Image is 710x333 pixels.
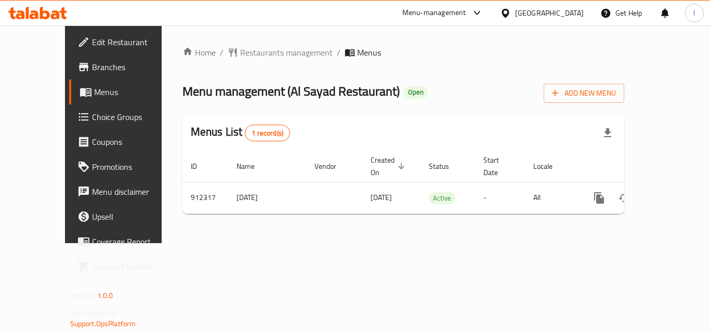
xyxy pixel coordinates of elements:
td: - [475,182,525,214]
span: Get support on: [70,307,118,320]
div: [GEOGRAPHIC_DATA] [515,7,584,19]
span: Version: [70,289,96,302]
div: Total records count [245,125,290,141]
span: Add New Menu [552,87,616,100]
a: Menus [69,79,183,104]
div: Menu-management [402,7,466,19]
span: l [693,7,695,19]
span: [DATE] [371,191,392,204]
a: Promotions [69,154,183,179]
span: Menu disclaimer [92,185,175,198]
a: Menu disclaimer [69,179,183,204]
span: Menu management ( Al Sayad Restaurant ) [182,79,400,103]
span: Menus [94,86,175,98]
span: Branches [92,61,175,73]
a: Upsell [69,204,183,229]
span: Vendor [314,160,350,172]
td: [DATE] [228,182,306,214]
span: Restaurants management [240,46,333,59]
span: Created On [371,154,408,179]
span: 1.0.0 [97,289,113,302]
th: Actions [578,151,695,182]
span: Grocery Checklist [92,260,175,273]
div: Export file [595,121,620,145]
td: All [525,182,578,214]
span: Promotions [92,161,175,173]
span: Edit Restaurant [92,36,175,48]
span: Menus [357,46,381,59]
button: Change Status [612,185,637,210]
span: Status [429,160,463,172]
a: Home [182,46,216,59]
span: Start Date [483,154,512,179]
h2: Menus List [191,124,290,141]
a: Choice Groups [69,104,183,129]
span: Active [429,192,455,204]
a: Branches [69,55,183,79]
a: Coverage Report [69,229,183,254]
a: Coupons [69,129,183,154]
span: Coverage Report [92,235,175,248]
a: Edit Restaurant [69,30,183,55]
li: / [337,46,340,59]
li: / [220,46,223,59]
span: Open [404,88,428,97]
a: Support.OpsPlatform [70,317,136,330]
a: Restaurants management [228,46,333,59]
span: Name [236,160,268,172]
a: Grocery Checklist [69,254,183,279]
span: Coupons [92,136,175,148]
span: 1 record(s) [245,128,290,138]
table: enhanced table [182,151,695,214]
button: Add New Menu [544,84,624,103]
span: Choice Groups [92,111,175,123]
button: more [587,185,612,210]
span: ID [191,160,211,172]
span: Locale [533,160,566,172]
td: 912317 [182,182,228,214]
nav: breadcrumb [182,46,625,59]
span: Upsell [92,210,175,223]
